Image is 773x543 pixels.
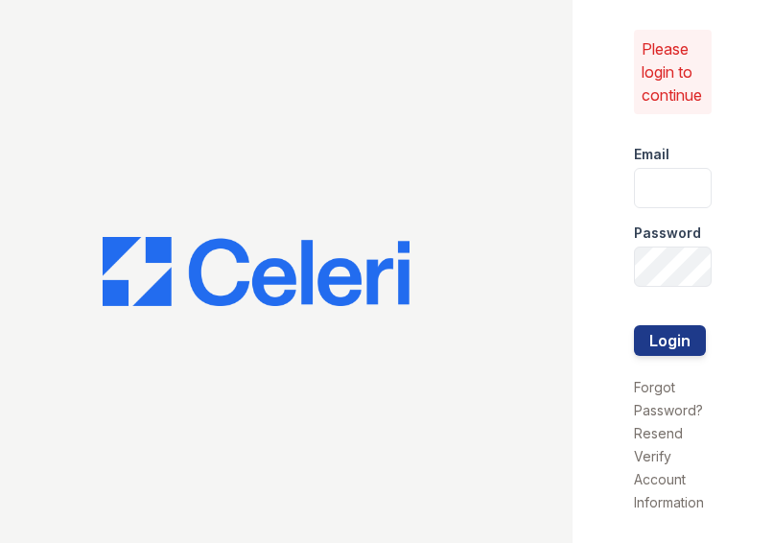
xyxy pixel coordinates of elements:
a: Resend Verify Account Information [634,425,704,510]
button: Login [634,325,706,356]
p: Please login to continue [642,37,704,106]
label: Password [634,224,701,243]
a: Forgot Password? [634,379,703,418]
img: CE_Logo_Blue-a8612792a0a2168367f1c8372b55b34899dd931a85d93a1a3d3e32e68fde9ad4.png [103,237,410,306]
label: Email [634,145,669,164]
